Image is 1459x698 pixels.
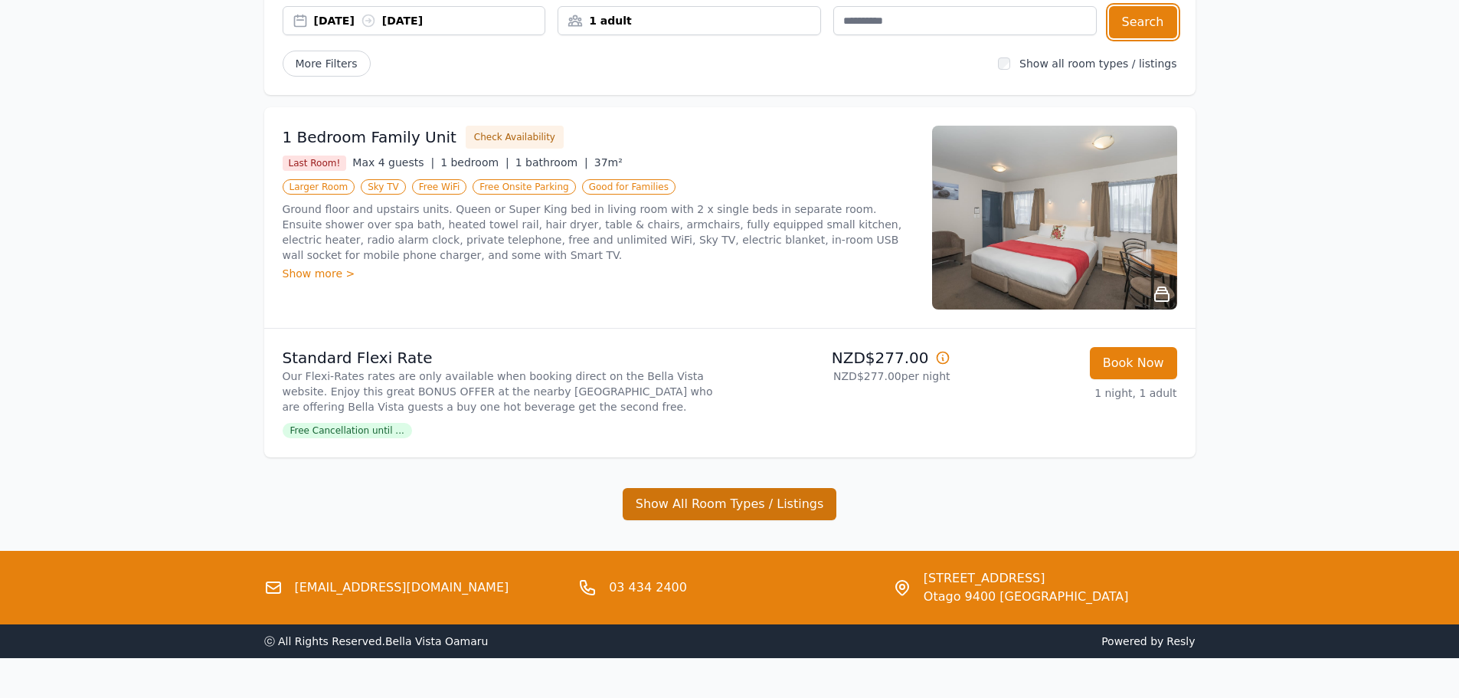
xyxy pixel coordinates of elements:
button: Book Now [1090,347,1177,379]
p: 1 night, 1 adult [963,385,1177,401]
a: Resly [1166,635,1195,647]
span: 37m² [594,156,623,169]
a: 03 434 2400 [609,578,687,597]
button: Check Availability [466,126,564,149]
button: Search [1109,6,1177,38]
p: Standard Flexi Rate [283,347,724,369]
span: ⓒ All Rights Reserved. Bella Vista Oamaru [264,635,489,647]
div: 1 adult [558,13,820,28]
span: Sky TV [361,179,406,195]
h3: 1 Bedroom Family Unit [283,126,456,148]
span: Larger Room [283,179,355,195]
span: 1 bathroom | [515,156,588,169]
span: Powered by [736,634,1196,649]
span: Otago 9400 [GEOGRAPHIC_DATA] [924,588,1129,606]
span: Last Room! [283,156,347,171]
p: Ground floor and upstairs units. Queen or Super King bed in living room with 2 x single beds in s... [283,202,914,263]
label: Show all room types / listings [1019,57,1176,70]
p: Our Flexi-Rates rates are only available when booking direct on the Bella Vista website. Enjoy th... [283,369,724,415]
span: [STREET_ADDRESS] [924,569,1129,588]
a: [EMAIL_ADDRESS][DOMAIN_NAME] [295,578,509,597]
div: Show more > [283,266,914,281]
p: NZD$277.00 per night [736,369,950,384]
span: Good for Families [582,179,676,195]
div: [DATE] [DATE] [314,13,545,28]
span: Free Cancellation until ... [283,423,412,438]
span: More Filters [283,51,371,77]
p: NZD$277.00 [736,347,950,369]
span: 1 bedroom | [440,156,509,169]
span: Max 4 guests | [352,156,434,169]
span: Free WiFi [412,179,467,195]
button: Show All Room Types / Listings [623,488,837,520]
span: Free Onsite Parking [473,179,575,195]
